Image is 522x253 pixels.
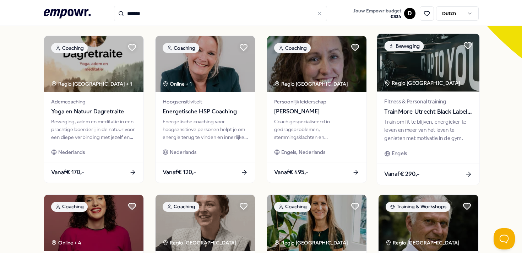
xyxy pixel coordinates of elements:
div: Online + 4 [51,239,81,247]
span: Persoonlijk leiderschap [274,98,359,106]
input: Search for products, categories or subcategories [114,6,327,21]
span: [PERSON_NAME] [274,107,359,116]
div: Coaching [51,43,88,53]
div: Beweging, adem en meditatie in een prachtige boerderij in de natuur voor een diepe verbinding met... [51,118,136,141]
div: Coaching [163,43,199,53]
span: Hoogsensitiviteit [163,98,248,106]
img: package image [44,36,143,92]
div: Energetische coaching voor hoogsensitieve personen helpt je om energie terug te vinden en innerli... [163,118,248,141]
span: Vanaf € 495,- [274,168,308,177]
div: Train om fit te blijven, energieker te leven en meer van het leven te genieten met motivatie in d... [385,118,472,142]
img: package image [156,195,255,251]
div: Online + 1 [163,80,192,88]
span: € 334 [353,14,401,20]
div: Regio [GEOGRAPHIC_DATA] [274,80,349,88]
span: Vanaf € 120,- [163,168,196,177]
div: Beweging [385,41,424,51]
div: Regio [GEOGRAPHIC_DATA] [386,239,461,247]
span: Nederlands [58,148,85,156]
div: Regio [GEOGRAPHIC_DATA] [385,79,462,87]
iframe: Help Scout Beacon - Open [494,228,515,249]
span: Yoga en Natuur Dagretraite [51,107,136,116]
span: Jouw Empowr budget [353,8,401,14]
span: Vanaf € 290,- [385,169,420,179]
a: package imageBewegingRegio [GEOGRAPHIC_DATA] Fitness & Personal trainingTrainMore Utrecht Black L... [377,33,480,185]
img: package image [379,195,478,251]
button: Jouw Empowr budget€334 [352,7,403,21]
span: Engels, Nederlands [281,148,325,156]
span: Engels [392,149,407,157]
span: Ademcoaching [51,98,136,106]
a: package imageCoachingRegio [GEOGRAPHIC_DATA] Persoonlijk leiderschap[PERSON_NAME]Coach gespeciali... [267,36,367,183]
div: Coaching [51,202,88,212]
img: package image [377,34,480,92]
span: TrainMore Utrecht Black Label: Open Gym [385,107,472,116]
div: Regio [GEOGRAPHIC_DATA] [274,239,349,247]
a: package imageCoachingOnline + 1HoogsensitiviteitEnergetische HSP CoachingEnergetische coaching vo... [155,36,255,183]
button: D [404,8,415,19]
div: Coaching [274,202,311,212]
a: Jouw Empowr budget€334 [350,6,404,21]
span: Nederlands [170,148,196,156]
img: package image [267,195,366,251]
span: Fitness & Personal training [385,97,472,106]
div: Coaching [163,202,199,212]
img: package image [44,195,143,251]
span: Energetische HSP Coaching [163,107,248,116]
div: Regio [GEOGRAPHIC_DATA] [163,239,238,247]
div: Training & Workshops [386,202,450,212]
div: Regio [GEOGRAPHIC_DATA] + 1 [51,80,132,88]
div: Coaching [274,43,311,53]
span: Vanaf € 170,- [51,168,84,177]
img: package image [156,36,255,92]
div: Coach gespecialiseerd in gedragsproblemen, stemmingsklachten en communicatieontwikkeling, gericht... [274,118,359,141]
a: package imageCoachingRegio [GEOGRAPHIC_DATA] + 1AdemcoachingYoga en Natuur DagretraiteBeweging, a... [44,36,144,183]
img: package image [267,36,366,92]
